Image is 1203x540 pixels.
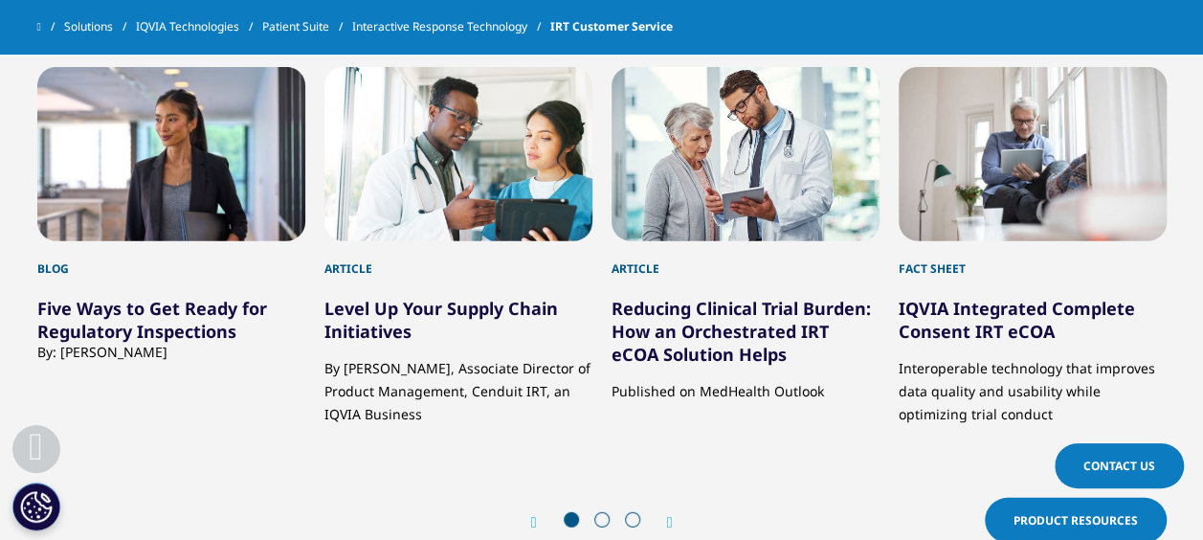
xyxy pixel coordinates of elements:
[612,297,871,366] a: Reducing Clinical Trial Burden: How an Orchestrated IRT eCOA Solution Helps
[612,241,880,278] div: Article
[899,241,1167,278] div: Fact Sheet
[612,67,880,426] div: 3 / 12
[37,343,305,361] div: By: [PERSON_NAME]
[1083,458,1155,474] span: Contact Us
[37,241,305,278] div: Blog
[64,10,136,44] a: Solutions
[899,67,1167,426] div: 4 / 12
[899,343,1167,426] p: Interoperable technology that improves data quality and usability while optimizing trial conduct
[324,297,558,343] a: Level Up Your Supply Chain Initiatives
[12,483,60,530] button: Cookies Settings
[262,10,352,44] a: Patient Suite
[324,67,592,426] div: 2 / 12
[899,297,1135,343] a: IQVIA Integrated Complete Consent IRT eCOA
[37,297,267,343] a: Five Ways to Get Ready for Regulatory Inspections
[648,513,673,531] div: Next slide
[37,67,305,426] div: 1 / 12
[352,10,550,44] a: Interactive Response Technology
[136,10,262,44] a: IQVIA Technologies
[324,343,592,426] p: By [PERSON_NAME], Associate Director of Product Management, Cenduit IRT, an IQVIA Business
[1055,443,1184,488] a: Contact Us
[550,10,673,44] span: IRT Customer Service
[531,513,556,531] div: Previous slide
[612,366,880,403] p: Published on MedHealth Outlook
[1014,512,1138,529] span: Product Resources
[324,241,592,278] div: Article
